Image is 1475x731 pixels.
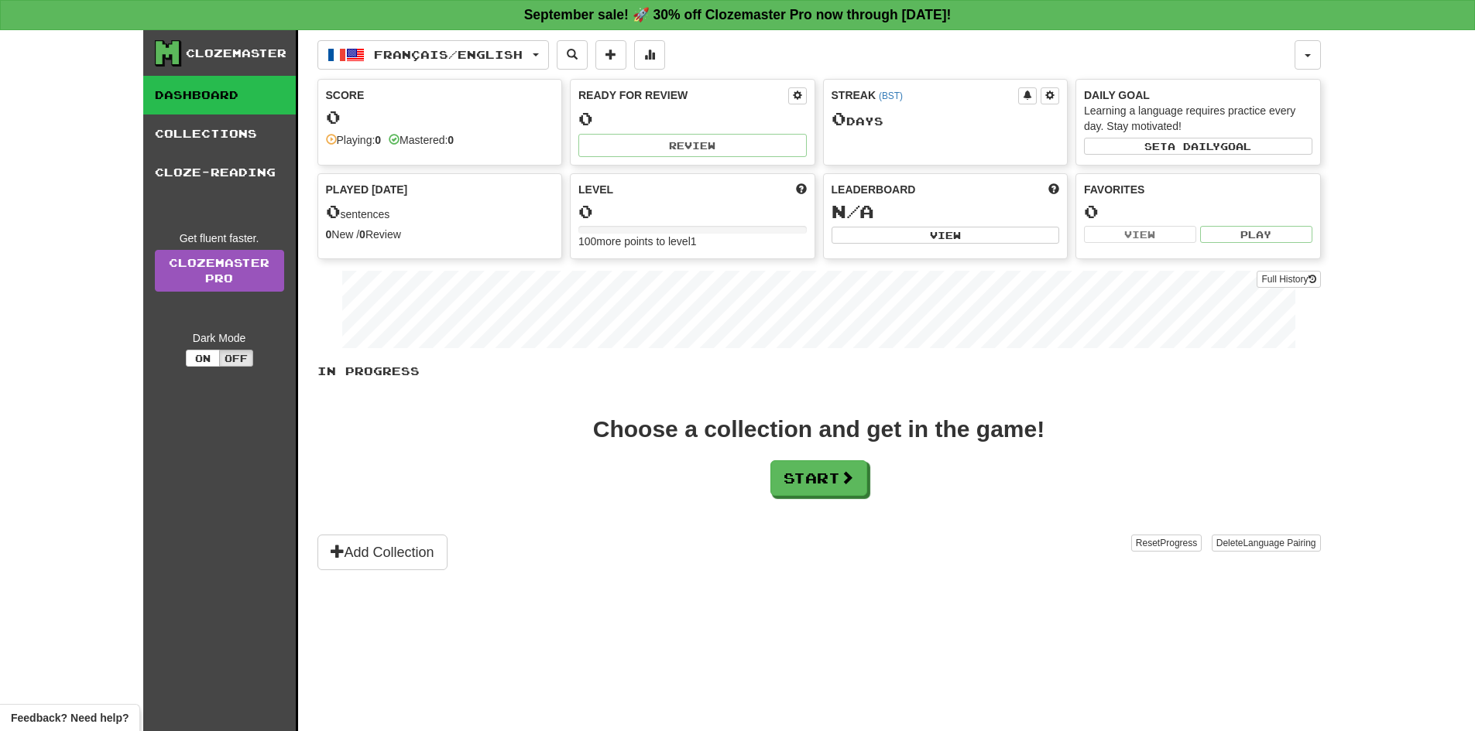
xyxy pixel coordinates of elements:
div: 0 [1084,202,1312,221]
div: Score [326,87,554,103]
button: Add Collection [317,535,448,570]
div: Mastered: [389,132,454,148]
div: Clozemaster [186,46,286,61]
a: Dashboard [143,76,296,114]
div: Daily Goal [1084,87,1312,103]
div: 100 more points to level 1 [578,234,807,249]
button: Play [1200,226,1312,243]
span: Level [578,182,613,197]
div: Dark Mode [155,330,284,346]
strong: 0 [448,134,454,146]
button: View [1084,226,1196,243]
button: Seta dailygoal [1084,138,1312,155]
button: Off [219,350,253,367]
strong: 0 [359,228,365,241]
div: Playing: [326,132,382,148]
a: Collections [143,114,296,153]
span: Score more points to level up [796,182,807,197]
button: Search sentences [557,40,588,70]
div: New / Review [326,227,554,242]
button: ResetProgress [1131,535,1202,552]
button: Review [578,134,807,157]
div: Favorites [1084,182,1312,197]
div: 0 [578,109,807,128]
div: Learning a language requires practice every day. Stay motivated! [1084,103,1312,134]
a: Cloze-Reading [143,153,296,192]
button: Full History [1257,271,1320,288]
span: Played [DATE] [326,182,408,197]
div: sentences [326,202,554,222]
button: View [832,227,1060,244]
span: N/A [832,200,874,222]
div: Day s [832,109,1060,129]
div: 0 [326,108,554,127]
span: Leaderboard [832,182,916,197]
div: Streak [832,87,1019,103]
button: Start [770,460,867,496]
span: Français / English [374,48,523,61]
span: a daily [1168,141,1220,152]
button: Add sentence to collection [595,40,626,70]
span: 0 [832,108,846,129]
p: In Progress [317,364,1321,379]
button: More stats [634,40,665,70]
button: On [186,350,220,367]
div: Choose a collection and get in the game! [593,418,1045,441]
div: 0 [578,202,807,221]
span: Language Pairing [1243,538,1315,548]
div: Get fluent faster. [155,231,284,246]
span: Open feedback widget [11,710,129,726]
strong: 0 [326,228,332,241]
strong: 0 [375,134,381,146]
span: Progress [1160,538,1197,548]
div: Ready for Review [578,87,788,103]
strong: September sale! 🚀 30% off Clozemaster Pro now through [DATE]! [524,7,952,22]
button: Français/English [317,40,549,70]
span: This week in points, UTC [1048,182,1059,197]
a: ClozemasterPro [155,250,284,292]
a: (BST) [879,91,903,101]
button: DeleteLanguage Pairing [1212,535,1321,552]
span: 0 [326,200,341,222]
